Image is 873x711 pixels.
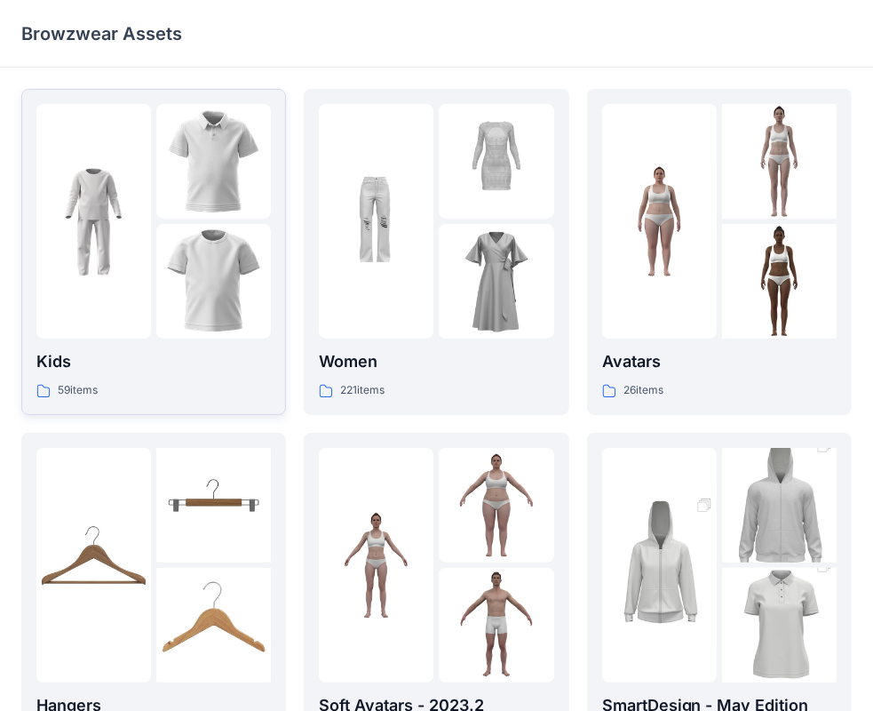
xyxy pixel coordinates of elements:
img: folder 2 [722,419,837,592]
a: folder 1folder 2folder 3Women221items [304,89,568,415]
p: Browzwear Assets [21,21,182,46]
img: folder 3 [439,568,553,683]
p: 59 items [58,381,98,400]
a: folder 1folder 2folder 3Kids59items [21,89,286,415]
img: folder 2 [439,104,553,219]
img: folder 1 [319,507,433,622]
p: Women [319,349,553,374]
p: 26 items [623,381,663,400]
p: Kids [36,349,271,374]
img: folder 3 [722,224,837,339]
p: 221 items [340,381,385,400]
img: folder 3 [156,568,271,683]
img: folder 2 [156,104,271,219]
img: folder 2 [156,448,271,563]
a: folder 1folder 2folder 3Avatars26items [587,89,852,415]
p: Avatars [602,349,837,374]
img: folder 1 [36,507,151,622]
img: folder 1 [602,479,717,651]
img: folder 1 [319,164,433,279]
img: folder 3 [439,224,553,339]
img: folder 1 [36,164,151,279]
img: folder 1 [602,164,717,279]
img: folder 2 [722,104,837,219]
img: folder 3 [156,224,271,339]
img: folder 2 [439,448,553,563]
